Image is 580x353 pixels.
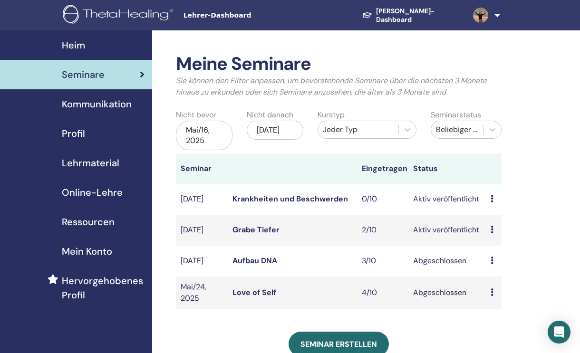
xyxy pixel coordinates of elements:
td: Aktiv veröffentlicht [408,184,486,215]
a: Grabe Tiefer [232,225,280,235]
label: Nicht danach [247,109,293,121]
td: 4/10 [357,277,409,309]
span: Seminare [62,67,105,82]
span: Mein Konto [62,244,112,258]
span: Ressourcen [62,215,115,229]
span: Profil [62,126,85,141]
div: Mai/16, 2025 [176,121,232,150]
a: Krankheiten und Beschwerden [232,194,348,204]
img: graduation-cap-white.svg [362,11,372,19]
label: Kurstyp [318,109,345,121]
a: Aufbau DNA [232,256,277,266]
td: [DATE] [176,184,228,215]
label: Nicht bevor [176,109,216,121]
span: Hervorgehobenes Profil [62,274,145,302]
td: 3/10 [357,246,409,277]
th: Status [408,153,486,184]
h2: Meine Seminare [176,53,502,75]
span: Lehrmaterial [62,156,119,170]
div: [DATE] [247,121,303,140]
img: logo.png [63,5,176,26]
p: Sie können den Filter anpassen, um bevorstehende Seminare über die nächsten 3 Monate hinaus zu er... [176,75,502,98]
th: Seminar [176,153,228,184]
div: Jeder Typ [323,124,394,135]
td: Abgeschlossen [408,277,486,309]
td: [DATE] [176,246,228,277]
div: Open Intercom Messenger [548,321,570,343]
img: default.jpg [473,8,488,23]
label: Seminarstatus [431,109,481,121]
th: Eingetragen [357,153,409,184]
td: 0/10 [357,184,409,215]
span: Kommunikation [62,97,132,111]
span: Heim [62,38,85,52]
span: Online-Lehre [62,185,123,200]
span: Seminar erstellen [300,339,377,349]
a: Love of Self [232,287,276,297]
td: [DATE] [176,215,228,246]
td: Aktiv veröffentlicht [408,215,486,246]
span: Lehrer-Dashboard [184,10,326,20]
div: Beliebiger Status [436,124,479,135]
a: [PERSON_NAME]-Dashboard [355,2,465,29]
td: Mai/24, 2025 [176,277,228,309]
td: Abgeschlossen [408,246,486,277]
td: 2/10 [357,215,409,246]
